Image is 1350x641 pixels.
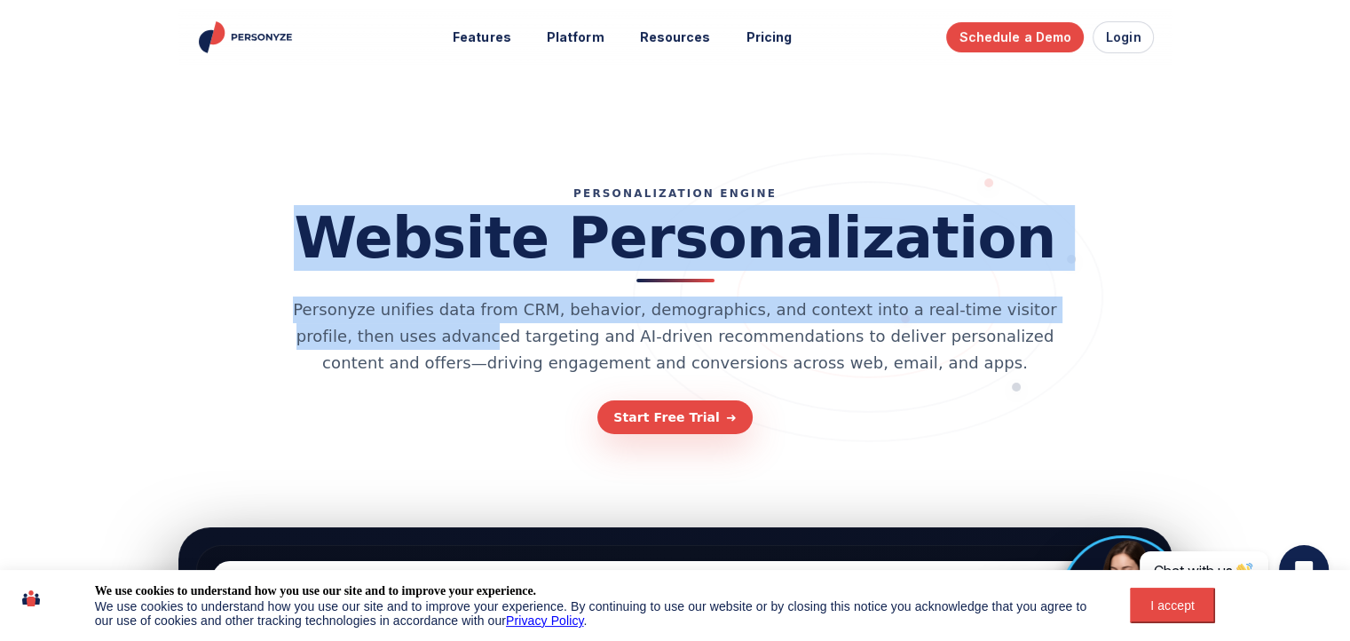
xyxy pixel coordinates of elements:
h1: Website Personalization [294,209,1055,282]
a: Schedule a Demo [946,22,1084,52]
a: Start Free Trial [597,400,753,434]
img: Personyze [196,21,298,53]
span: ➜ [726,411,737,423]
div: We use cookies to understand how you use our site and to improve your experience. [95,583,536,599]
a: Login [1093,21,1155,53]
a: Pricing [734,21,805,54]
div: We use cookies to understand how you use our site and to improve your experience. By continuing t... [95,599,1090,628]
a: Privacy Policy [506,613,584,628]
div: I accept [1141,598,1204,613]
p: PERSONALIZATION ENGINE [573,187,777,200]
header: Personyze site header [178,9,1172,67]
button: Features [440,21,524,54]
a: Platform [534,21,617,54]
nav: Main menu [440,21,804,54]
button: I accept [1130,588,1215,623]
p: Personyze unifies data from CRM, behavior, demographics, and context into a real-time visitor pro... [276,297,1075,376]
a: Personyze home [196,21,298,53]
img: icon [22,583,41,613]
button: Resources [628,21,723,54]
